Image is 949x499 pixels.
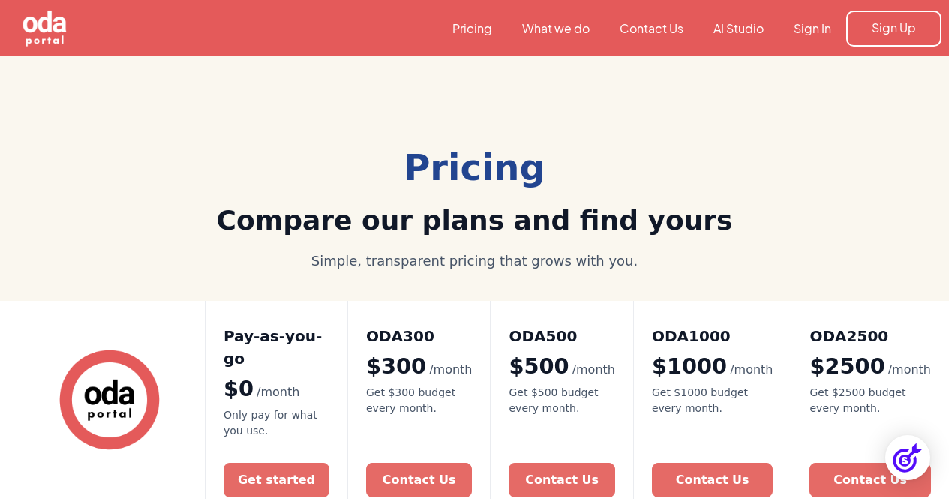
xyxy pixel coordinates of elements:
div: Contact Us [833,471,907,489]
div: Contact Us [383,471,456,489]
span: /month [730,362,773,377]
div: $500 [509,353,614,380]
div: $0 [224,376,329,402]
div: Get $300 budget every month. [366,385,472,416]
a: Contact Us [366,463,472,497]
a: Sign In [779,20,846,37]
div: Pricing [187,140,763,194]
a: Get started [224,463,329,497]
div: Get $500 budget every month. [509,385,614,416]
span: /month [429,362,472,377]
a: What we do [507,20,605,37]
h2: ODA300 [366,325,472,347]
a: Contact Us [605,20,698,37]
a: Contact Us [809,463,931,497]
a: Contact Us [652,463,773,497]
span: /month [888,362,931,377]
a: AI Studio [698,20,779,37]
div: Get started [238,471,315,489]
h2: ODA1000 [652,325,773,347]
div: $300 [366,353,472,380]
div: Simple, transparent pricing that grows with you. [187,251,763,271]
div: $2500 [809,353,931,380]
div: Get $2500 budget every month. [809,385,931,416]
h2: ODA500 [509,325,614,347]
div: Sign Up [872,20,916,36]
h2: Compare our plans and find yours [187,203,763,239]
span: /month [257,385,299,399]
a: Contact Us [509,463,614,497]
div: Contact Us [676,471,749,489]
a: Sign Up [846,11,941,47]
div: Contact Us [525,471,599,489]
div: Only pay for what you use. [224,407,329,439]
h2: ODA2500 [809,325,931,347]
div: $1000 [652,353,773,380]
a: Pricing [437,20,507,37]
span: /month [572,362,615,377]
h2: Pay-as-you-go [224,325,329,370]
div: Get $1000 budget every month. [652,385,773,416]
a: home [8,9,150,48]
